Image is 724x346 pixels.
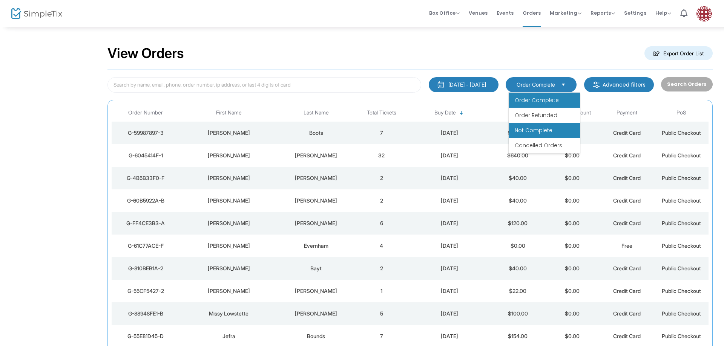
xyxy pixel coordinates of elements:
[114,242,178,250] div: G-61C77ACE-F
[434,110,456,116] span: Buy Date
[280,219,352,227] div: Meador
[429,77,499,92] button: [DATE] - [DATE]
[662,242,701,249] span: Public Checkout
[613,310,641,317] span: Credit Card
[411,287,489,295] div: 10/13/2025
[114,197,178,204] div: G-60B5922A-B
[354,257,409,280] td: 2
[469,3,488,23] span: Venues
[280,197,352,204] div: Miller
[182,197,276,204] div: Lisa
[491,212,545,235] td: $120.00
[662,288,701,294] span: Public Checkout
[545,235,600,257] td: $0.00
[114,287,178,295] div: G-55CF5427-2
[448,81,486,88] div: [DATE] - [DATE]
[114,174,178,182] div: G-4B5B33F0-F
[216,110,242,116] span: First Name
[617,110,637,116] span: Payment
[182,152,276,159] div: Nadia
[662,310,701,317] span: Public Checkout
[491,167,545,189] td: $40.00
[644,46,713,60] m-button: Export Order List
[459,110,465,116] span: Sortable
[662,130,701,136] span: Public Checkout
[114,265,178,272] div: G-810BEB1A-2
[545,144,600,167] td: $0.00
[515,111,557,119] span: Order Refunded
[491,144,545,167] td: $640.00
[491,189,545,212] td: $40.00
[517,81,555,88] span: Order Complete
[354,189,409,212] td: 2
[491,257,545,280] td: $40.00
[354,212,409,235] td: 6
[280,242,352,250] div: Evernham
[280,152,352,159] div: Fraley
[114,129,178,137] div: G-59987897-3
[545,257,600,280] td: $0.00
[662,333,701,339] span: Public Checkout
[515,142,562,149] span: Cancelled Orders
[676,110,686,116] span: PoS
[411,242,489,250] div: 10/13/2025
[182,242,276,250] div: Elissa
[411,174,489,182] div: 10/13/2025
[491,302,545,325] td: $100.00
[613,288,641,294] span: Credit Card
[613,265,641,271] span: Credit Card
[545,280,600,302] td: $0.00
[662,152,701,159] span: Public Checkout
[411,265,489,272] div: 10/13/2025
[354,122,409,144] td: 7
[437,81,445,88] img: monthly
[182,129,276,137] div: Ron
[107,45,184,62] h2: View Orders
[280,332,352,340] div: Bounds
[613,197,641,204] span: Credit Card
[280,310,352,317] div: Lowstetter
[354,167,409,189] td: 2
[515,96,559,104] span: Order Complete
[107,77,421,93] input: Search by name, email, phone, order number, ip address, or last 4 digits of card
[550,9,581,17] span: Marketing
[114,152,178,159] div: G-6045414F-1
[491,122,545,144] td: $154.00
[515,127,552,134] span: Not Complete
[182,174,276,182] div: Suzanne
[128,110,163,116] span: Order Number
[655,9,671,17] span: Help
[411,332,489,340] div: 10/13/2025
[558,81,569,89] button: Select
[280,287,352,295] div: Twilla
[491,104,545,122] th: Total
[545,167,600,189] td: $0.00
[591,9,615,17] span: Reports
[624,3,646,23] span: Settings
[182,310,276,317] div: Missy Lowstette
[545,212,600,235] td: $0.00
[354,104,409,122] th: Total Tickets
[114,332,178,340] div: G-55E81D45-D
[662,220,701,226] span: Public Checkout
[613,220,641,226] span: Credit Card
[411,310,489,317] div: 10/13/2025
[592,81,600,88] img: filter
[545,189,600,212] td: $0.00
[182,287,276,295] div: Ryan
[584,77,654,92] m-button: Advanced filters
[411,152,489,159] div: 10/13/2025
[182,332,276,340] div: Jefra
[662,265,701,271] span: Public Checkout
[280,174,352,182] div: Felter
[354,302,409,325] td: 5
[621,242,632,249] span: Free
[497,3,514,23] span: Events
[411,129,489,137] div: 10/13/2025
[304,110,329,116] span: Last Name
[491,280,545,302] td: $22.00
[182,219,276,227] div: Melissa
[354,235,409,257] td: 4
[613,130,641,136] span: Credit Card
[613,152,641,159] span: Credit Card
